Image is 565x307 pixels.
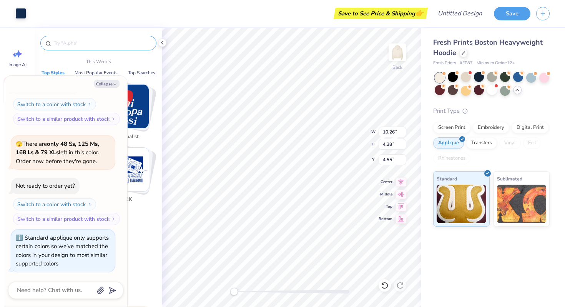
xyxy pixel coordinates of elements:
img: Back [390,45,405,60]
img: Sublimated [497,185,547,223]
button: Top Searches [126,69,158,77]
img: Standard [437,185,486,223]
span: Fresh Prints Boston Heavyweight Hoodie [433,38,543,57]
strong: only 48 Ss, 125 Ms, 168 Ls & 79 XLs [16,140,99,157]
span: Image AI [8,62,27,68]
div: Print Type [433,107,550,115]
button: Collapse [94,80,120,88]
p: This Week's [86,58,111,65]
span: Fresh Prints [433,60,456,67]
div: Rhinestones [433,153,470,164]
span: Center [379,179,392,185]
div: Transfers [466,137,497,149]
img: Switch to a color with stock [87,102,92,107]
button: Switch to a color with stock [13,98,96,110]
button: Top Styles [39,69,67,77]
span: Top [379,204,392,210]
div: Digital Print [512,122,549,133]
div: Vinyl [499,137,521,149]
div: Screen Print [433,122,470,133]
img: Switch to a similar product with stock [111,117,116,121]
div: Standard applique only supports certain colors so we’ve matched the colors in your design to most... [16,234,109,268]
span: Standard [437,175,457,183]
img: Switch to a color with stock [87,202,92,207]
button: Save [494,7,530,20]
button: Stack Card Button Y2K [100,147,158,207]
input: Try "Alpha" [53,39,151,47]
span: 👉 [415,8,424,18]
span: There are left in this color. Order now before they're gone. [16,140,99,165]
div: Foil [523,137,541,149]
button: Most Popular Events [72,69,120,77]
button: Switch to a similar product with stock [13,213,120,225]
div: Applique [433,137,464,149]
span: Middle [379,191,392,197]
span: 🫣 [16,140,22,148]
div: Accessibility label [230,288,238,295]
div: Not ready to order yet? [16,182,75,190]
span: Bottom [379,216,392,222]
span: Sublimated [497,175,522,183]
span: Minimum Order: 12 + [477,60,515,67]
span: # FP87 [460,60,473,67]
button: Switch to a color with stock [13,198,96,210]
button: Switch to a similar product with stock [13,113,120,125]
button: Stack Card Button Minimalist [100,84,158,143]
div: Save to See Price & Shipping [336,8,426,19]
input: Untitled Design [432,6,488,21]
div: Back [392,64,402,71]
div: Embroidery [473,122,509,133]
img: Switch to a similar product with stock [111,217,116,221]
